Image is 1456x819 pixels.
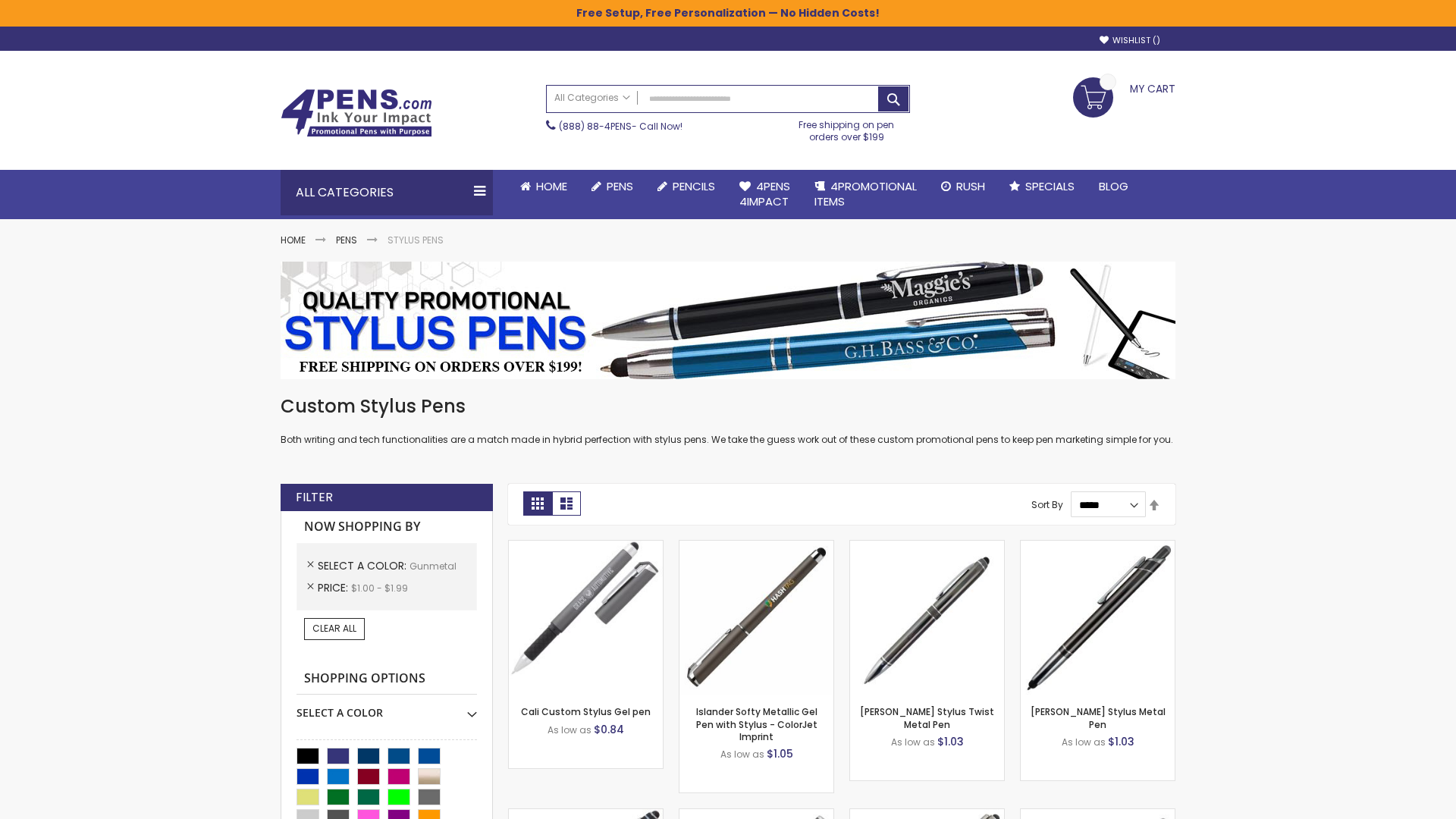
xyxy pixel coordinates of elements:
[850,541,1004,695] img: Colter Stylus Twist Metal Pen-Gunmetal
[1031,705,1166,730] a: [PERSON_NAME] Stylus Metal Pen
[739,178,790,209] span: 4Pens 4impact
[696,705,817,742] a: Islander Softy Metallic Gel Pen with Stylus - ColorJet Imprint
[547,86,638,111] a: All Categories
[297,663,477,695] strong: Shopping Options
[281,262,1175,379] img: Stylus Pens
[1025,178,1075,194] span: Specials
[1021,541,1175,695] img: Olson Stylus Metal Pen-Gunmetal
[607,178,633,194] span: Pens
[548,723,591,736] span: As low as
[645,170,727,203] a: Pencils
[281,234,306,246] a: Home
[679,541,833,695] img: Islander Softy Metallic Gel Pen with Stylus - ColorJet Imprint-Gunmetal
[536,178,567,194] span: Home
[318,580,351,595] span: Price
[860,705,994,730] a: [PERSON_NAME] Stylus Twist Metal Pen
[802,170,929,219] a: 4PROMOTIONALITEMS
[1108,734,1134,749] span: $1.03
[281,170,493,215] div: All Categories
[1062,736,1106,748] span: As low as
[1031,498,1063,511] label: Sort By
[388,234,444,246] strong: Stylus Pens
[891,736,935,748] span: As low as
[1087,170,1141,203] a: Blog
[296,489,333,506] strong: Filter
[281,394,1175,447] div: Both writing and tech functionalities are a match made in hybrid perfection with stylus pens. We ...
[523,491,552,516] strong: Grid
[783,113,911,143] div: Free shipping on pen orders over $199
[351,582,408,595] span: $1.00 - $1.99
[509,540,663,553] a: Cali Custom Stylus Gel pen-Gunmetal
[281,394,1175,419] h1: Custom Stylus Pens
[1099,178,1128,194] span: Blog
[409,560,457,573] span: Gunmetal
[673,178,715,194] span: Pencils
[720,748,764,761] span: As low as
[594,722,624,737] span: $0.84
[554,92,630,104] span: All Categories
[297,511,477,543] strong: Now Shopping by
[304,618,365,639] a: Clear All
[318,558,409,573] span: Select A Color
[312,622,356,635] span: Clear All
[559,120,682,133] span: - Call Now!
[579,170,645,203] a: Pens
[679,540,833,553] a: Islander Softy Metallic Gel Pen with Stylus - ColorJet Imprint-Gunmetal
[997,170,1087,203] a: Specials
[508,170,579,203] a: Home
[521,705,651,718] a: Cali Custom Stylus Gel pen
[929,170,997,203] a: Rush
[297,695,477,720] div: Select A Color
[1021,540,1175,553] a: Olson Stylus Metal Pen-Gunmetal
[1100,35,1160,46] a: Wishlist
[509,541,663,695] img: Cali Custom Stylus Gel pen-Gunmetal
[850,540,1004,553] a: Colter Stylus Twist Metal Pen-Gunmetal
[336,234,357,246] a: Pens
[559,120,632,133] a: (888) 88-4PENS
[814,178,917,209] span: 4PROMOTIONAL ITEMS
[937,734,964,749] span: $1.03
[727,170,802,219] a: 4Pens4impact
[956,178,985,194] span: Rush
[281,89,432,137] img: 4Pens Custom Pens and Promotional Products
[767,746,793,761] span: $1.05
